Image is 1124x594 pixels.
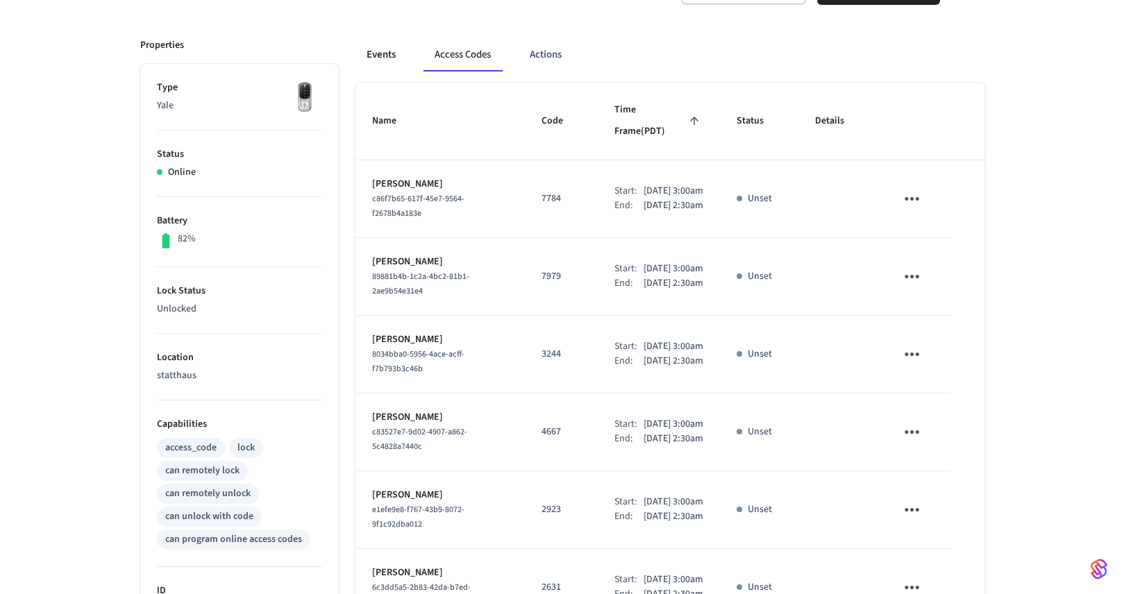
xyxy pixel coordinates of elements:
[614,509,644,524] div: End:
[157,284,322,298] p: Lock Status
[140,38,184,53] p: Properties
[644,276,703,291] p: [DATE] 2:30am
[644,262,703,276] p: [DATE] 3:00am
[1091,558,1107,580] img: SeamLogoGradient.69752ec5.svg
[748,269,772,284] p: Unset
[737,110,782,132] span: Status
[355,38,407,71] button: Events
[157,417,322,432] p: Capabilities
[644,339,703,354] p: [DATE] 3:00am
[372,504,464,530] span: e1efe9e8-f767-43b9-8072-9f1c92dba012
[748,425,772,439] p: Unset
[165,509,253,524] div: can unlock with code
[165,464,240,478] div: can remotely lock
[157,302,322,316] p: Unlocked
[372,410,509,425] p: [PERSON_NAME]
[157,368,322,383] p: statthaus
[614,432,644,446] div: End:
[372,271,469,297] span: 89881b4b-1c2a-4bc2-81b1-2ae9b54e31e4
[614,262,644,276] div: Start:
[644,198,703,213] p: [DATE] 2:30am
[614,184,644,198] div: Start:
[614,198,644,213] div: End:
[748,347,772,362] p: Unset
[614,495,644,509] div: Start:
[165,441,217,455] div: access_code
[644,432,703,446] p: [DATE] 2:30am
[157,214,322,228] p: Battery
[165,532,302,547] div: can program online access codes
[372,193,464,219] span: c86f7b65-617f-45e7-9564-f2678b4a183e
[372,255,509,269] p: [PERSON_NAME]
[423,38,502,71] button: Access Codes
[237,441,255,455] div: lock
[168,165,196,180] p: Online
[644,495,703,509] p: [DATE] 3:00am
[542,192,581,206] p: 7784
[614,417,644,432] div: Start:
[644,509,703,524] p: [DATE] 2:30am
[748,502,772,517] p: Unset
[542,425,581,439] p: 4667
[542,502,581,517] p: 2923
[542,269,581,284] p: 7979
[372,488,509,502] p: [PERSON_NAME]
[287,80,322,115] img: Yale Assure Touchscreen Wifi Smart Lock, Satin Nickel, Front
[157,80,322,95] p: Type
[644,417,703,432] p: [DATE] 3:00am
[614,99,703,143] span: Time Frame(PDT)
[614,276,644,291] div: End:
[644,572,703,587] p: [DATE] 3:00am
[372,426,467,452] span: c83527e7-9d02-4907-a862-5c4828a7440c
[519,38,573,71] button: Actions
[614,339,644,354] div: Start:
[355,38,984,71] div: ant example
[157,147,322,162] p: Status
[644,184,703,198] p: [DATE] 3:00am
[542,110,581,132] span: Code
[542,347,581,362] p: 3244
[372,332,509,347] p: [PERSON_NAME]
[165,486,251,501] div: can remotely unlock
[372,110,414,132] span: Name
[157,350,322,365] p: Location
[372,177,509,192] p: [PERSON_NAME]
[815,110,862,132] span: Details
[748,192,772,206] p: Unset
[614,354,644,368] div: End:
[178,232,196,246] p: 82%
[372,348,464,375] span: 8034bba0-5956-4ace-acff-f7b793b3c46b
[157,99,322,113] p: Yale
[372,566,509,580] p: [PERSON_NAME]
[614,572,644,587] div: Start:
[644,354,703,368] p: [DATE] 2:30am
